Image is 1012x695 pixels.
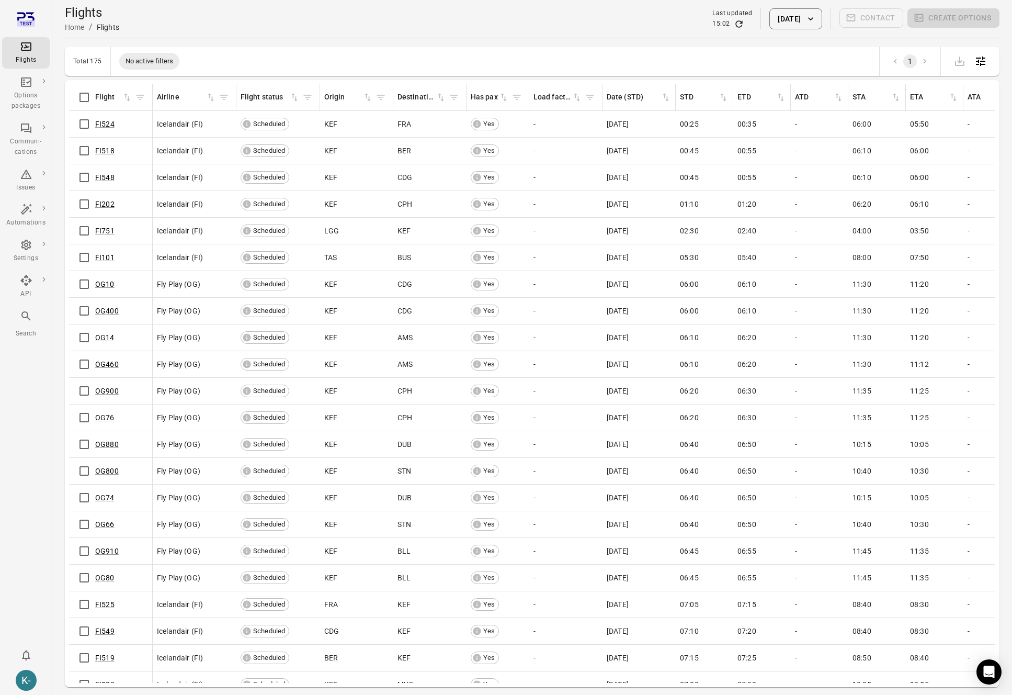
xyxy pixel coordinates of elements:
[795,92,844,103] div: Sort by ATD in ascending order
[852,92,901,103] div: Sort by STA in ascending order
[132,89,148,105] span: Filter by flight
[6,329,46,339] div: Search
[157,386,200,396] span: Fly Play (OG)
[65,21,119,33] nav: Breadcrumbs
[737,92,786,103] span: ETD
[446,89,462,105] button: Filter by destination
[680,92,718,103] div: STD
[95,627,115,635] a: FI549
[852,119,871,129] span: 06:00
[852,92,901,103] span: STA
[97,22,119,32] div: Flights
[157,199,203,209] span: Icelandair (FI)
[910,252,929,263] span: 07:50
[607,466,629,476] span: [DATE]
[324,119,337,129] span: KEF
[533,145,598,156] div: -
[769,8,822,29] button: [DATE]
[480,146,498,156] span: Yes
[795,466,844,476] div: -
[533,386,598,396] div: -
[397,279,412,289] span: CDG
[324,145,337,156] span: KEF
[533,92,572,103] div: Load factor
[533,466,598,476] div: -
[910,92,959,103] span: ETA
[397,386,412,396] span: CPH
[737,119,756,129] span: 00:35
[95,547,119,555] a: OG910
[607,226,629,236] span: [DATE]
[582,89,598,105] span: Filter by load factor
[65,4,119,21] h1: Flights
[680,412,699,423] span: 06:20
[795,199,844,209] div: -
[607,279,629,289] span: [DATE]
[795,119,844,129] div: -
[324,92,373,103] div: Sort by origin in ascending order
[795,359,844,369] div: -
[249,413,289,423] span: Scheduled
[976,659,1002,685] div: Open Intercom Messenger
[480,119,498,129] span: Yes
[6,91,46,111] div: Options packages
[910,199,929,209] span: 06:10
[397,359,413,369] span: AMS
[910,359,929,369] span: 11:12
[157,252,203,263] span: Icelandair (FI)
[249,279,289,289] span: Scheduled
[607,92,661,103] div: Date (STD)
[373,89,389,105] button: Filter by origin
[509,89,525,105] button: Filter by has pax
[910,332,929,343] span: 11:20
[910,172,929,183] span: 06:00
[95,227,115,235] a: FI751
[157,332,200,343] span: Fly Play (OG)
[680,359,699,369] span: 06:10
[324,439,337,450] span: KEF
[397,172,412,183] span: CDG
[249,253,289,263] span: Scheduled
[157,92,216,103] span: Airline
[6,253,46,264] div: Settings
[249,173,289,183] span: Scheduled
[970,51,991,72] button: Open table configuration
[533,226,598,236] div: -
[888,54,932,68] nav: pagination navigation
[95,147,115,155] a: FI518
[480,199,498,209] span: Yes
[95,333,115,342] a: OG14
[397,92,436,103] div: Destination
[533,279,598,289] div: -
[95,92,122,103] div: Flight
[480,173,498,183] span: Yes
[95,387,119,395] a: OG900
[680,279,699,289] span: 06:00
[300,89,315,105] button: Filter by flight status
[324,226,339,236] span: LGG
[95,600,115,609] a: FI525
[795,226,844,236] div: -
[680,332,699,343] span: 06:10
[533,172,598,183] div: -
[680,119,699,129] span: 00:25
[910,386,929,396] span: 11:25
[2,236,50,267] a: Settings
[157,119,203,129] span: Icelandair (FI)
[795,145,844,156] div: -
[607,92,671,103] span: Date (STD)
[95,467,119,475] a: OG800
[852,252,871,263] span: 08:00
[737,439,756,450] span: 06:50
[241,92,289,103] div: Flight status
[2,307,50,342] button: Search
[795,172,844,183] div: -
[157,306,200,316] span: Fly Play (OG)
[95,173,115,182] a: FI548
[324,332,337,343] span: KEF
[737,145,756,156] span: 00:55
[397,92,446,103] div: Sort by destination in ascending order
